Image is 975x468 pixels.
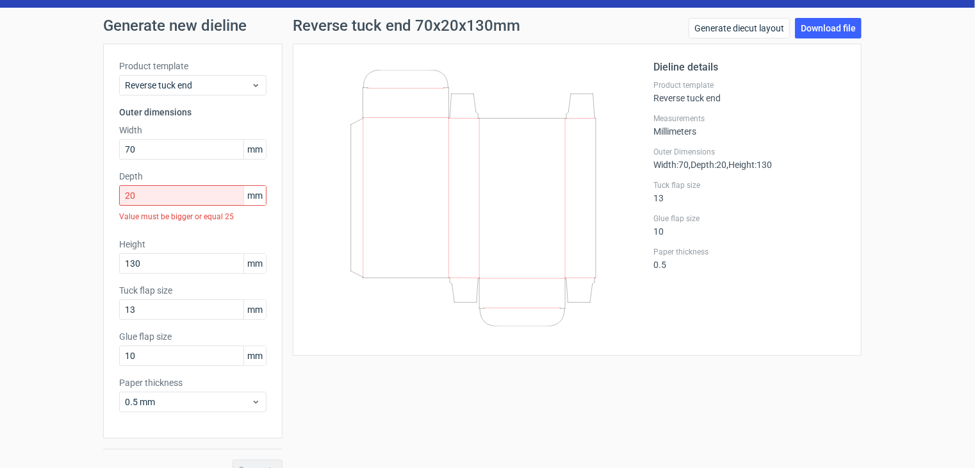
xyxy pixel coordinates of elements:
[689,160,726,170] span: , Depth : 20
[653,113,846,137] div: Millimeters
[125,396,251,408] span: 0.5 mm
[653,80,846,103] div: Reverse tuck end
[119,206,266,228] div: Value must be bigger or equal 25
[119,330,266,343] label: Glue flap size
[119,124,266,137] label: Width
[119,376,266,389] label: Paper thickness
[653,247,846,270] div: 0.5
[653,80,846,90] label: Product template
[119,238,266,251] label: Height
[795,18,862,38] a: Download file
[293,18,520,33] h1: Reverse tuck end 70x20x130mm
[119,106,266,119] h3: Outer dimensions
[243,254,266,273] span: mm
[243,140,266,159] span: mm
[125,79,251,92] span: Reverse tuck end
[243,300,266,319] span: mm
[653,160,689,170] span: Width : 70
[243,346,266,365] span: mm
[653,147,846,157] label: Outer Dimensions
[653,247,846,257] label: Paper thickness
[653,213,846,224] label: Glue flap size
[119,170,266,183] label: Depth
[119,60,266,72] label: Product template
[653,213,846,237] div: 10
[243,186,266,205] span: mm
[653,180,846,203] div: 13
[653,180,846,190] label: Tuck flap size
[653,60,846,75] h2: Dieline details
[726,160,772,170] span: , Height : 130
[689,18,790,38] a: Generate diecut layout
[103,18,872,33] h1: Generate new dieline
[119,284,266,297] label: Tuck flap size
[653,113,846,124] label: Measurements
